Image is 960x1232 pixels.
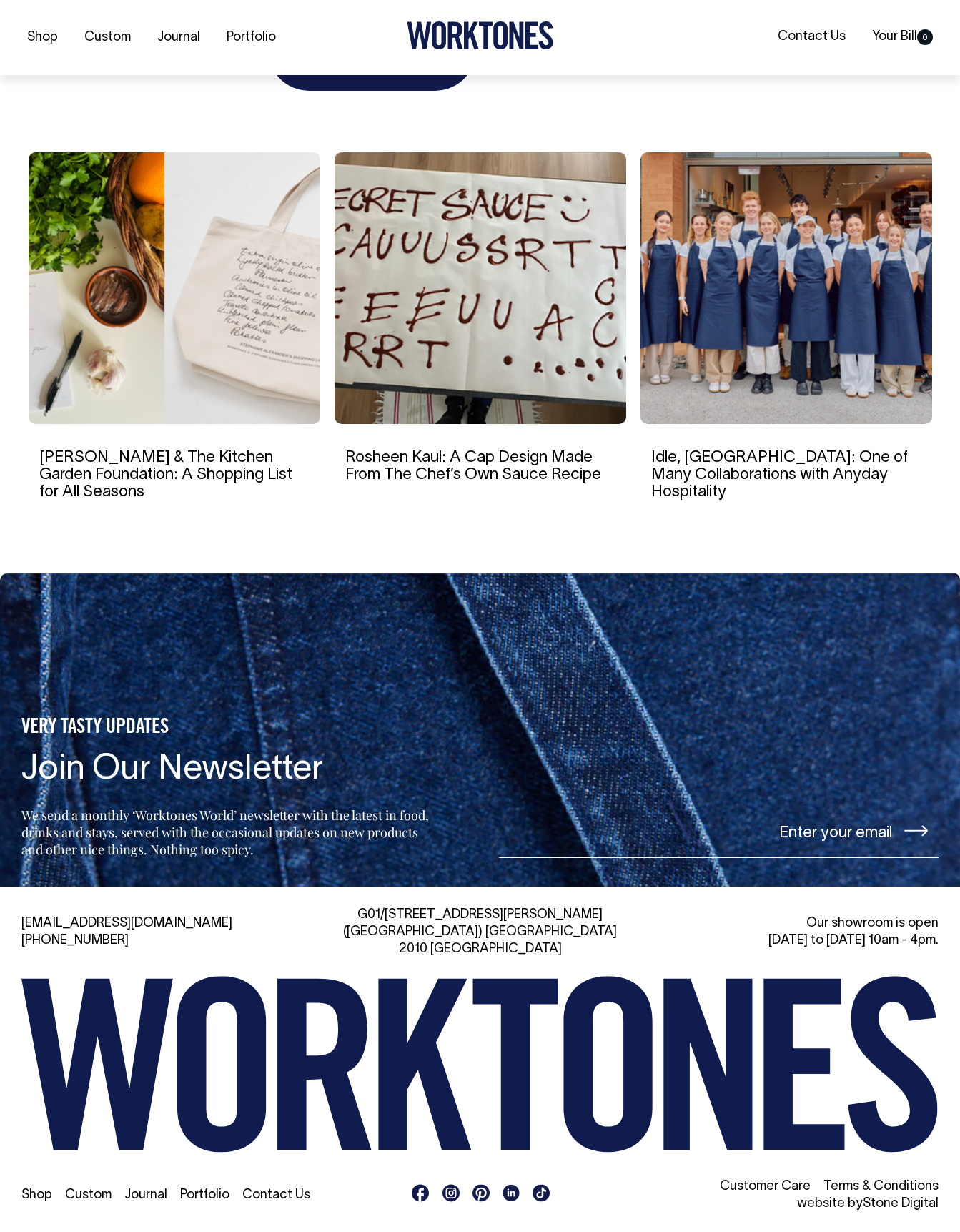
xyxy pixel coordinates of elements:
a: Shop [21,1189,52,1201]
a: Custom [65,1189,112,1201]
a: Stone Digital [863,1198,939,1210]
a: Journal [124,1189,167,1201]
p: We send a monthly ‘Worktones World’ newsletter with the latest in food, drinks and stays, served ... [21,807,433,858]
a: [PHONE_NUMBER] [21,935,129,947]
img: Stephanie Alexander & The Kitchen Garden Foundation: A Shopping List for All Seasons [29,152,320,424]
a: Rosheen Kaul: A Cap Design Made From The Chef’s Own Sauce Recipe [345,450,601,482]
a: Customer Care [720,1181,811,1193]
div: Our showroom is open [DATE] to [DATE] 10am - 4pm. [647,915,939,950]
a: Terms & Conditions [823,1181,939,1193]
a: Your Bill0 [866,25,939,49]
h4: Join Our Newsletter [21,751,433,789]
input: Enter your email [499,804,939,858]
a: Contact Us [242,1189,310,1201]
a: Contact Us [772,25,851,49]
img: Rosheen Kaul: A Cap Design Made From The Chef’s Own Sauce Recipe [335,152,626,424]
a: Portfolio [221,26,282,49]
a: Portfolio [180,1189,229,1201]
a: Shop [21,26,64,49]
div: G01/[STREET_ADDRESS][PERSON_NAME] ([GEOGRAPHIC_DATA]) [GEOGRAPHIC_DATA] 2010 [GEOGRAPHIC_DATA] [335,907,626,958]
span: 0 [917,29,933,45]
a: Idle, [GEOGRAPHIC_DATA]: One of Many Collaborations with Anyday Hospitality [651,450,908,499]
a: [EMAIL_ADDRESS][DOMAIN_NAME] [21,917,232,930]
li: website by [647,1196,939,1213]
h5: VERY TASTY UPDATES [21,716,433,740]
a: [PERSON_NAME] & The Kitchen Garden Foundation: A Shopping List for All Seasons [39,450,292,499]
a: Journal [152,26,206,49]
img: Idle, Brisbane: One of Many Collaborations with Anyday Hospitality [640,152,932,424]
a: Custom [79,26,137,49]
